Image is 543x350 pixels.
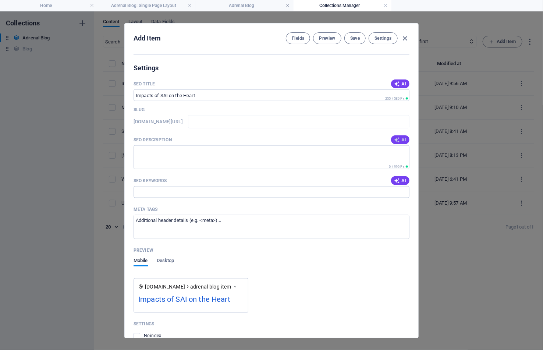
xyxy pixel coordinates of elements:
p: SEO Description [134,137,172,143]
h4: Adrenal Blog [196,1,294,10]
span: AI [394,81,407,87]
button: AI [391,176,409,185]
textarea: The text in search results and social media [134,145,409,169]
button: Fields [286,32,310,44]
span: AI [394,178,407,184]
h6: Slug is the URL under which this item can be found, so it must be unique. [134,117,183,126]
button: AI [391,79,409,88]
h4: Collections Manager [294,1,391,10]
span: Settings [375,35,392,41]
textarea: Meta tags [134,215,409,239]
div: Preview [134,258,174,272]
label: The page title in search results and browser tabs [134,81,155,87]
div: Impacts of SAI on the Heart [138,294,244,308]
p: SEO Keywords [134,178,167,184]
h2: Add Item [134,34,161,43]
span: AI [394,137,407,143]
span: Desktop [157,257,174,267]
h2: Settings [134,64,409,73]
button: Settings [369,32,398,44]
p: Slug [134,107,145,113]
p: SEO Title [134,81,155,87]
h4: Adrenal Blog: Single Page Layout [98,1,196,10]
span: [DOMAIN_NAME] [145,283,185,291]
p: Preview of your page in search results [134,248,153,254]
p: Enter HTML code here that will be placed inside the <head> tags of your website. Please note that... [134,206,157,212]
span: Preview [319,35,335,41]
span: adrenal-blog-item [190,283,231,291]
button: Save [344,32,366,44]
span: 0 / 990 Px [389,165,404,169]
span: Fields [292,35,304,41]
button: Preview [313,32,341,44]
p: Settings [134,321,154,327]
input: The page title in search results and browser tabs [134,89,409,101]
label: The text in search results and social media [134,137,172,143]
span: Save [350,35,360,41]
button: AI [391,135,409,144]
span: Instruct search engines to exclude this page from search results. [144,333,162,339]
span: Mobile [134,257,148,267]
span: 255 / 580 Px [385,97,404,100]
